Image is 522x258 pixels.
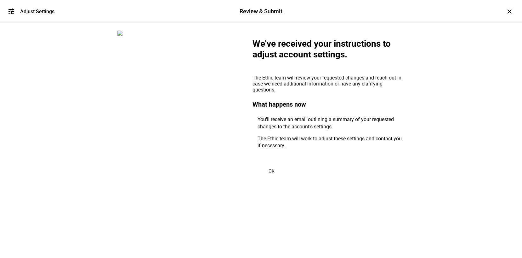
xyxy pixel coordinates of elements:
[504,6,514,16] div: ×
[20,9,54,15] div: Adjust Settings
[252,116,406,130] li: You'll receive an email outlining a summary of your requested changes to the account's settings.
[252,38,406,60] div: We've received your instructions to adjust account settings.
[252,75,406,93] div: The Ethic team will review your requested changes and reach out in case we need additional inform...
[252,135,406,150] li: The Ethic team will work to adjust these settings and contact you if necessary.
[8,8,15,15] mat-icon: tune
[252,98,406,111] div: What happens now
[269,168,275,173] span: OK
[240,7,282,15] div: Review & Submit
[252,165,290,177] button: OK
[117,31,122,36] img: report-zero.png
